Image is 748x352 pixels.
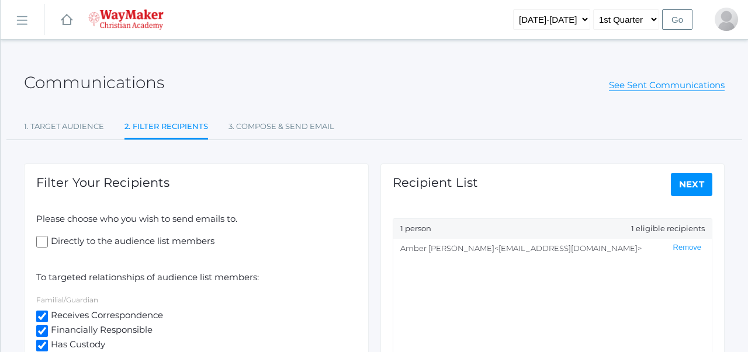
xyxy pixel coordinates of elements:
[228,115,334,138] a: 3. Compose & Send Email
[36,295,98,304] label: Familial/Guardian
[36,236,48,248] input: Directly to the audience list members
[124,115,208,140] a: 2. Filter Recipients
[88,9,164,30] img: waymaker-logo-stack-white-1602f2b1af18da31a5905e9982d058868370996dac5278e84edea6dabf9a3315.png
[24,74,164,92] h2: Communications
[48,323,153,338] span: Financially Responsible
[631,223,705,235] span: 1 eligible recipients
[393,219,712,239] div: 1 person
[36,176,169,189] h1: Filter Your Recipients
[48,309,163,323] span: Receives Correspondence
[662,9,692,30] input: Go
[715,8,738,31] div: Joshua Bennett
[48,235,214,249] span: Directly to the audience list members
[36,311,48,322] input: Receives Correspondence
[670,243,705,253] button: Remove
[36,212,356,226] p: Please choose who you wish to send emails to.
[400,243,494,253] span: Amber [PERSON_NAME]
[609,79,725,91] a: See Sent Communications
[36,271,356,284] p: To targeted relationships of audience list members:
[36,340,48,351] input: Has Custody
[393,176,478,189] h1: Recipient List
[24,115,104,138] a: 1. Target Audience
[36,325,48,337] input: Financially Responsible
[671,173,713,196] a: Next
[494,243,642,253] span: <[EMAIL_ADDRESS][DOMAIN_NAME]>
